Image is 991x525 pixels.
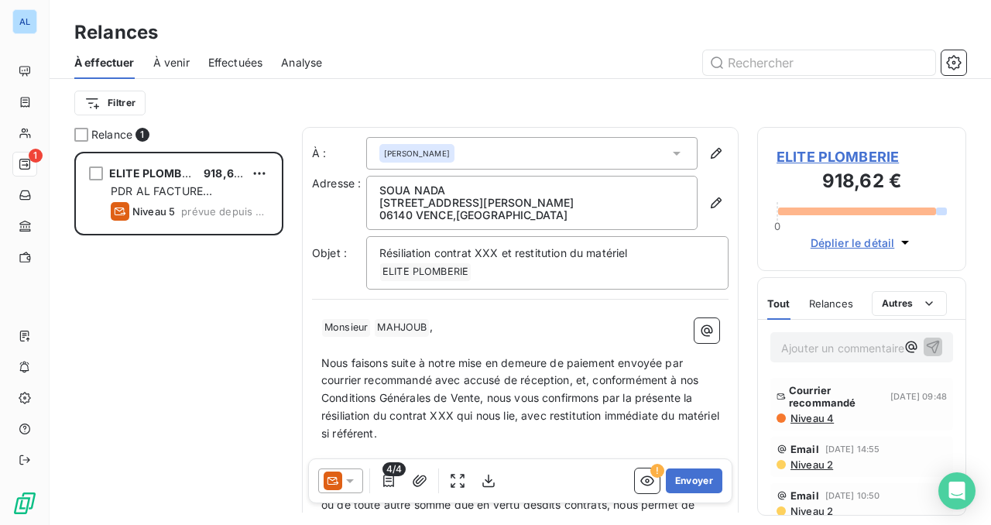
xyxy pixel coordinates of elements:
span: À effectuer [74,55,135,70]
div: Open Intercom Messenger [938,472,976,510]
p: SOUA NADA [379,184,684,197]
span: , [430,320,433,333]
span: Relances [809,297,853,310]
p: [STREET_ADDRESS][PERSON_NAME] [379,197,684,209]
span: Objet : [312,246,347,259]
span: Email [790,443,819,455]
span: 0 [774,220,780,232]
span: Adresse : [312,177,361,190]
span: Nous faisons suite à notre mise en demeure de paiement envoyée par courrier recommandé avec accus... [321,356,722,441]
span: Résiliation contrat XXX et restitution du matériel [379,246,628,259]
span: MAHJOUB [375,319,429,337]
span: Relance [91,127,132,142]
label: À : [312,146,366,161]
span: Niveau 2 [789,505,833,517]
span: 1 [29,149,43,163]
span: Analyse [281,55,322,70]
span: Email [790,489,819,502]
span: Niveau 5 [132,205,175,218]
button: Autres [872,291,947,316]
span: À venir [153,55,190,70]
span: PDR AL FACTURE [PERSON_NAME] [111,184,212,213]
a: 1 [12,152,36,177]
h3: Relances [74,19,158,46]
span: ELITE PLOMBERIE [777,146,947,167]
span: Monsieur [322,319,370,337]
span: Niveau 2 [789,458,833,471]
span: [DATE] 10:50 [825,491,880,500]
span: [PERSON_NAME] [384,148,450,159]
span: 918,62 € [204,166,251,180]
h3: 918,62 € [777,167,947,198]
span: Courrier recommandé [789,384,884,409]
span: ELITE PLOMBERIE [109,166,206,180]
span: 1 [135,128,149,142]
span: ELITE PLOMBERIE [380,263,471,281]
span: [DATE] 14:55 [825,444,880,454]
span: Niveau 4 [789,412,834,424]
span: Effectuées [208,55,263,70]
span: Tout [767,297,790,310]
button: Déplier le détail [806,234,918,252]
span: 4/4 [382,462,406,476]
button: Filtrer [74,91,146,115]
div: grid [74,152,283,525]
span: [DATE] 09:48 [890,392,947,401]
input: Rechercher [703,50,935,75]
span: Déplier le détail [811,235,895,251]
img: Logo LeanPay [12,491,37,516]
div: AL [12,9,37,34]
span: prévue depuis 2 jours [181,205,269,218]
p: 06140 VENCE , [GEOGRAPHIC_DATA] [379,209,684,221]
button: Envoyer [666,468,722,493]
